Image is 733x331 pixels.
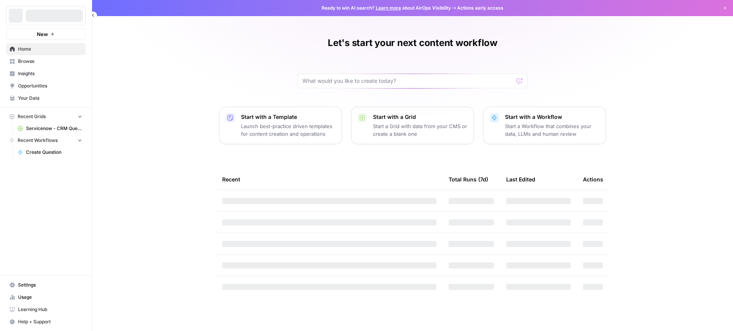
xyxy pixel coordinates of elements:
h1: Let's start your next content workflow [328,37,497,49]
span: Recent Grids [18,113,46,120]
p: Launch best-practice driven templates for content creation and operations [241,122,335,138]
span: Home [18,46,82,53]
p: Start with a Workflow [505,113,599,121]
button: Recent Grids [6,111,86,122]
button: Recent Workflows [6,135,86,146]
span: Recent Workflows [18,137,58,144]
a: Servicenow - CRM Question Gen [14,122,86,135]
span: Learning Hub [18,306,82,313]
button: New [6,28,86,40]
button: Start with a GridStart a Grid with data from your CMS or create a blank one [351,107,474,144]
a: Learn more [376,5,401,11]
span: Usage [18,294,82,301]
span: Insights [18,70,82,77]
a: Browse [6,55,86,68]
a: Opportunities [6,80,86,92]
span: Your Data [18,95,82,102]
span: Browse [18,58,82,65]
span: New [37,30,48,38]
a: Settings [6,279,86,291]
div: Last Edited [506,169,535,190]
a: Usage [6,291,86,303]
a: Insights [6,68,86,80]
div: Recent [222,169,436,190]
a: Your Data [6,92,86,104]
button: Start with a WorkflowStart a Workflow that combines your data, LLMs and human review [483,107,606,144]
p: Start with a Grid [373,113,467,121]
button: Help + Support [6,316,86,328]
a: Learning Hub [6,303,86,316]
a: Create Question [14,146,86,158]
div: Actions [583,169,603,190]
button: Start with a TemplateLaunch best-practice driven templates for content creation and operations [219,107,342,144]
span: Servicenow - CRM Question Gen [26,125,82,132]
p: Start with a Template [241,113,335,121]
a: Home [6,43,86,55]
span: Help + Support [18,318,82,325]
div: Total Runs (7d) [449,169,488,190]
p: Start a Workflow that combines your data, LLMs and human review [505,122,599,138]
span: Ready to win AI search? about AirOps Visibility [322,5,451,12]
span: Actions early access [457,5,504,12]
span: Settings [18,282,82,288]
input: What would you like to create today? [302,77,513,85]
p: Start a Grid with data from your CMS or create a blank one [373,122,467,138]
span: Opportunities [18,82,82,89]
span: Create Question [26,149,82,156]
